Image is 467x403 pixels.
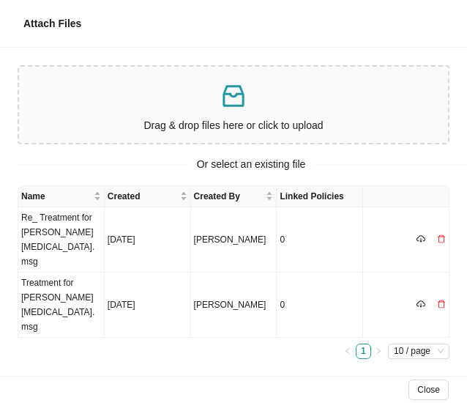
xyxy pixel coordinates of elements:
span: cloud-download [416,300,425,308]
th: Created By [191,186,277,207]
div: Page Size [388,344,449,359]
td: Treatment for [PERSON_NAME][MEDICAL_DATA].msg [18,273,105,338]
p: Drag & drop files here or click to upload [25,117,442,134]
td: [DATE] [105,207,191,273]
th: Created [105,186,191,207]
th: Linked Policies [277,186,363,207]
th: Name [18,186,105,207]
td: 0 [277,273,363,338]
span: left [344,347,351,355]
span: Close [417,382,440,397]
button: left [340,344,356,359]
span: Attach Files [23,18,81,29]
span: inbox [219,81,248,111]
span: Created By [194,189,264,204]
span: cloud-download [416,234,425,243]
span: Name [21,189,91,204]
li: Next Page [371,344,386,359]
a: 1 [356,344,370,358]
span: Or select an existing file [187,156,316,173]
td: Re_ Treatment for [PERSON_NAME][MEDICAL_DATA].msg [18,207,105,273]
td: 0 [277,207,363,273]
li: 1 [356,344,371,359]
span: Created [108,189,177,204]
li: Previous Page [340,344,356,359]
span: [PERSON_NAME] [194,234,266,245]
span: right [375,347,382,355]
span: delete [437,300,446,308]
span: delete [437,234,446,243]
span: inboxDrag & drop files here or click to upload [19,67,448,143]
span: [PERSON_NAME] [194,300,266,310]
span: 10 / page [394,344,444,358]
button: Close [408,380,449,400]
td: [DATE] [105,273,191,338]
button: right [371,344,386,359]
